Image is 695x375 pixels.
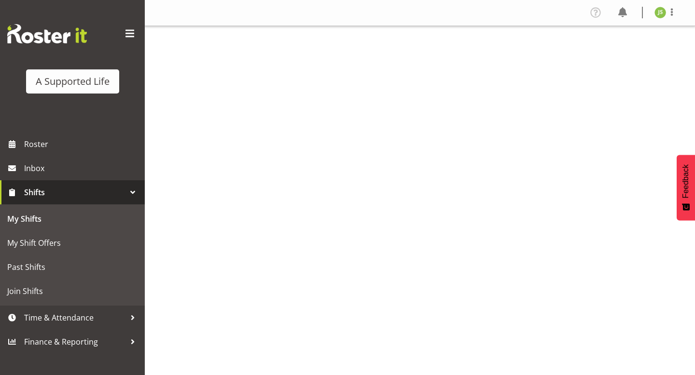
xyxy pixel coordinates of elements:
span: Join Shifts [7,284,138,298]
span: Roster [24,137,140,151]
a: My Shifts [2,207,142,231]
img: jayden-su11488.jpg [654,7,666,18]
div: A Supported Life [36,74,110,89]
a: Join Shifts [2,279,142,303]
span: Past Shifts [7,260,138,274]
span: Inbox [24,161,140,175]
a: Past Shifts [2,255,142,279]
span: Finance & Reporting [24,335,125,349]
a: My Shift Offers [2,231,142,255]
span: Time & Attendance [24,310,125,325]
span: Feedback [681,164,690,198]
button: Feedback - Show survey [677,155,695,220]
span: My Shifts [7,212,138,226]
img: Rosterit website logo [7,24,87,43]
span: My Shift Offers [7,236,138,250]
span: Shifts [24,185,125,200]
